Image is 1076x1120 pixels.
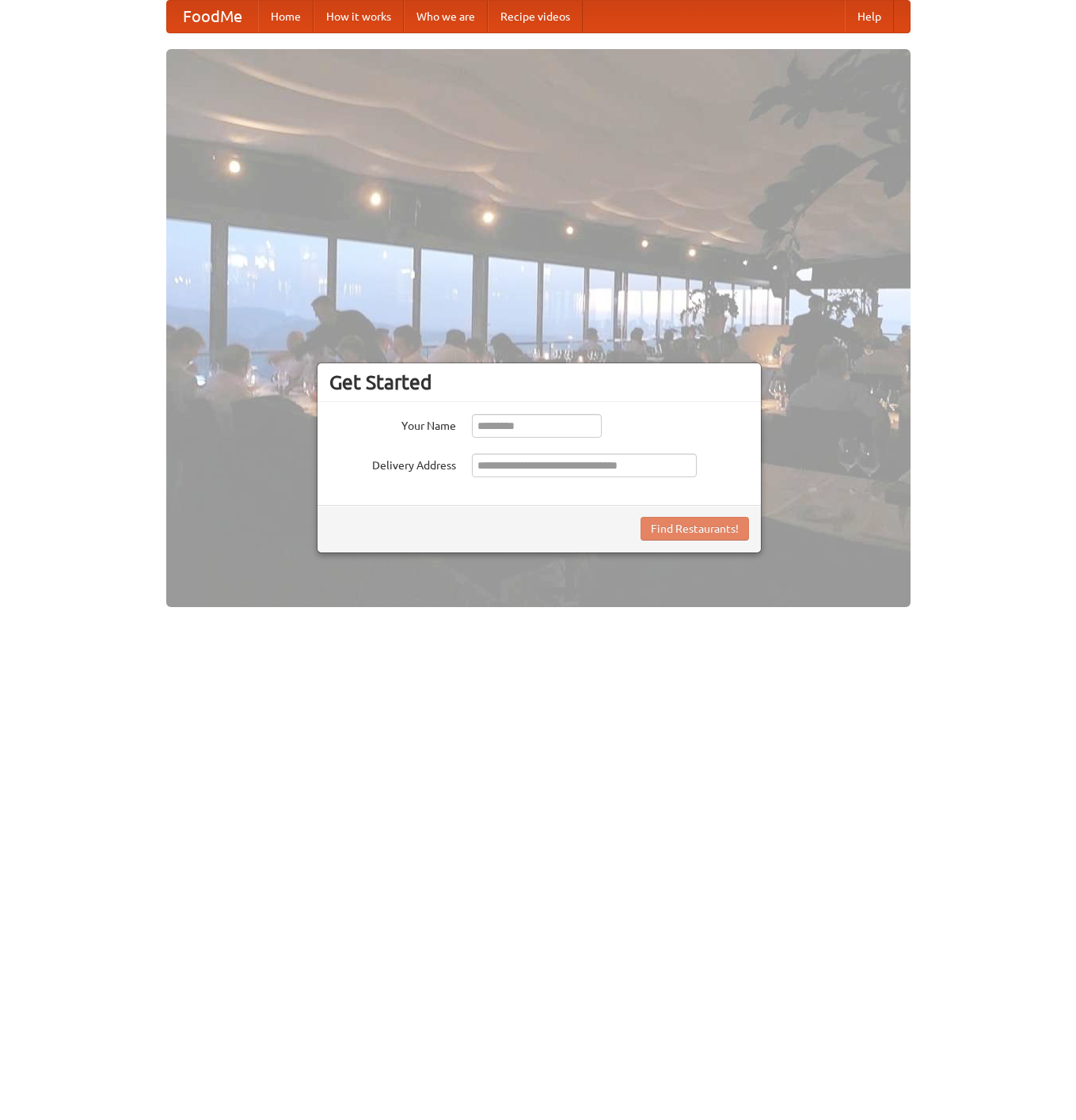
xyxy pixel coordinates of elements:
[845,1,894,32] a: Help
[314,1,404,32] a: How it works
[404,1,488,32] a: Who we are
[329,370,749,394] h3: Get Started
[329,414,456,434] label: Your Name
[258,1,314,32] a: Home
[641,517,749,541] button: Find Restaurants!
[488,1,583,32] a: Recipe videos
[167,1,258,32] a: FoodMe
[329,454,456,473] label: Delivery Address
